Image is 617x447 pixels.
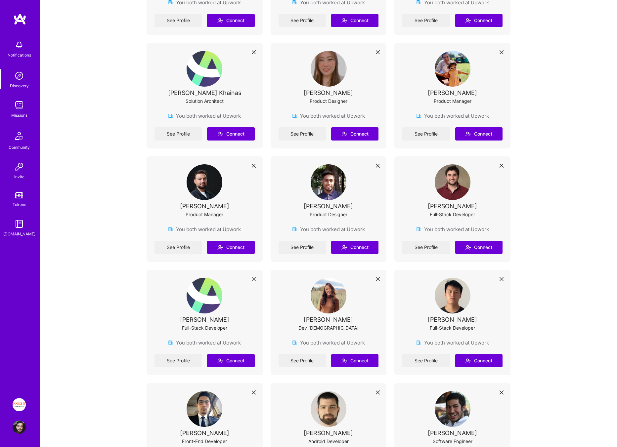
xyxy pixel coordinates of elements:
div: [DOMAIN_NAME] [3,230,35,237]
img: company icon [168,340,173,345]
a: See Profile [402,354,450,367]
button: Connect [207,14,254,27]
div: [PERSON_NAME] [304,203,353,210]
div: Tokens [13,201,26,208]
img: User Avatar [187,278,222,313]
div: Android Developer [308,438,349,445]
div: Product Designer [310,98,347,104]
i: icon Close [500,164,504,168]
i: icon Close [376,390,380,394]
img: company icon [416,340,421,345]
a: See Profile [402,241,450,254]
div: You both worked at Upwork [168,226,241,233]
i: icon Close [252,164,256,168]
div: Notifications [8,52,31,59]
img: Community [11,128,27,144]
button: Connect [455,241,503,254]
i: icon Connect [465,18,471,23]
div: [PERSON_NAME] [304,429,353,436]
div: You both worked at Upwork [416,226,489,233]
img: User Avatar [435,391,470,427]
img: Invite [13,160,26,173]
div: Front-End Developer [182,438,227,445]
div: [PERSON_NAME] [428,203,477,210]
img: company icon [292,340,297,345]
i: icon Close [252,390,256,394]
i: icon Close [500,50,504,54]
i: icon Connect [465,131,471,137]
div: Product Manager [434,98,471,104]
a: See Profile [154,354,202,367]
div: Dev [DEMOGRAPHIC_DATA] [298,324,359,331]
i: icon Connect [341,244,347,250]
div: You both worked at Upwork [292,112,365,119]
a: See Profile [279,14,326,27]
img: company icon [416,226,421,232]
img: tokens [15,192,23,198]
img: logo [13,13,26,25]
div: You both worked at Upwork [416,112,489,119]
button: Connect [207,241,254,254]
a: See Profile [279,127,326,141]
img: User Avatar [187,391,222,427]
div: Community [9,144,30,151]
img: discovery [13,69,26,82]
i: icon Connect [217,244,223,250]
div: Full-Stack Developer [430,211,475,218]
button: Connect [331,127,378,141]
img: Insight Partners: Data & AI - Sourcing [13,398,26,411]
div: You both worked at Upwork [416,339,489,346]
i: icon Close [500,277,504,281]
i: icon Connect [465,358,471,364]
button: Connect [455,14,503,27]
a: See Profile [402,127,450,141]
i: icon Connect [341,358,347,364]
img: company icon [292,113,297,118]
img: guide book [13,217,26,230]
button: Connect [455,127,503,141]
img: User Avatar [187,51,222,87]
div: [PERSON_NAME] [180,203,229,210]
div: You both worked at Upwork [292,339,365,346]
div: Full-Stack Developer [430,324,475,331]
img: User Avatar [311,164,346,200]
a: Insight Partners: Data & AI - Sourcing [11,398,27,411]
div: Software Engineer [433,438,472,445]
div: [PERSON_NAME] [180,429,229,436]
div: Discovery [10,82,29,89]
a: See Profile [402,14,450,27]
img: User Avatar [311,51,346,87]
div: [PERSON_NAME] [428,89,477,96]
i: icon Connect [217,358,223,364]
div: Solution Architect [186,98,224,104]
i: icon Connect [341,131,347,137]
div: Product Manager [186,211,223,218]
div: Missions [11,112,27,119]
i: icon Close [376,277,380,281]
button: Connect [331,14,378,27]
a: See Profile [154,241,202,254]
img: company icon [168,113,173,118]
i: icon Close [376,50,380,54]
img: User Avatar [435,51,470,87]
div: Product Designer [310,211,347,218]
div: [PERSON_NAME] [180,316,229,323]
button: Connect [331,354,378,367]
i: icon Close [252,50,256,54]
a: See Profile [154,127,202,141]
div: Invite [14,173,24,180]
div: You both worked at Upwork [168,112,241,119]
a: See Profile [279,354,326,367]
div: [PERSON_NAME] Khainas [168,89,241,96]
i: icon Connect [217,131,223,137]
img: User Avatar [311,391,346,427]
div: [PERSON_NAME] [304,316,353,323]
div: You both worked at Upwork [168,339,241,346]
div: You both worked at Upwork [292,226,365,233]
a: User Avatar [11,421,27,434]
a: See Profile [279,241,326,254]
a: See Profile [154,14,202,27]
img: User Avatar [311,278,346,313]
button: Connect [207,127,254,141]
i: icon Connect [217,18,223,23]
